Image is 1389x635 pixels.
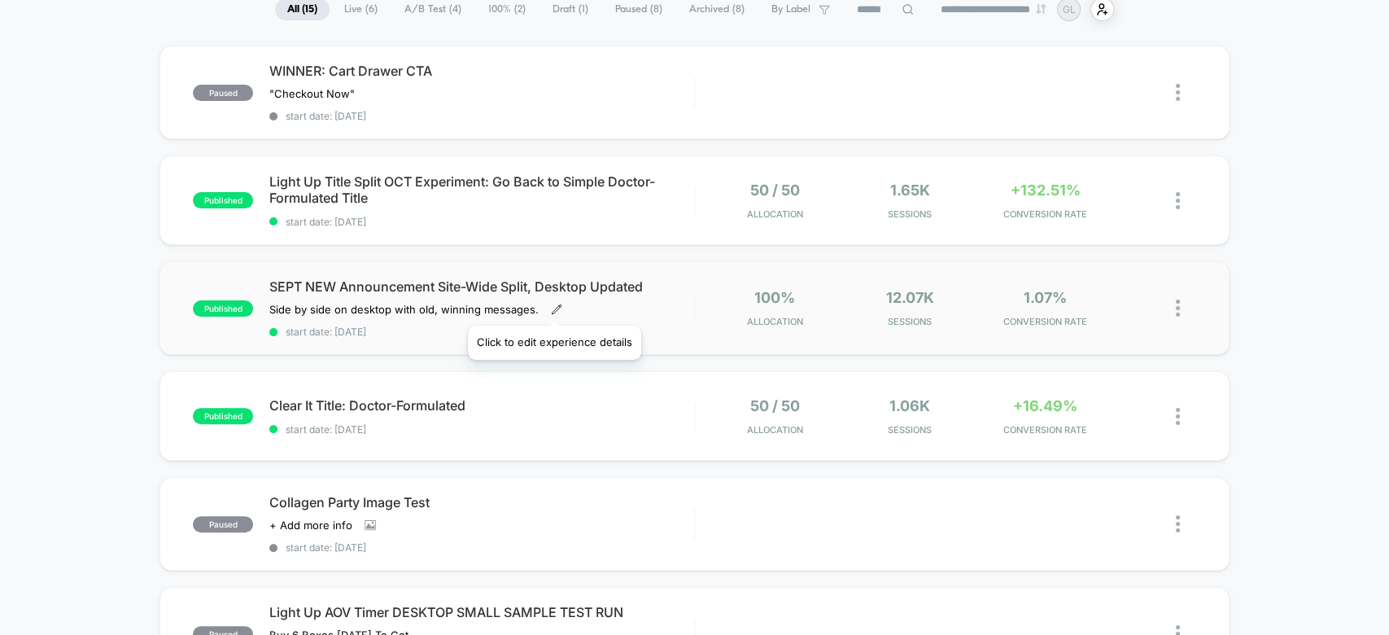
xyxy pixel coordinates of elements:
[747,424,803,436] span: Allocation
[750,182,800,199] span: 50 / 50
[981,208,1108,220] span: CONVERSION RATE
[1024,289,1067,306] span: 1.07%
[846,208,973,220] span: Sessions
[886,289,934,306] span: 12.07k
[269,173,693,206] span: Light Up Title Split OCT Experiment: Go Back to Simple Doctor-Formulated Title
[890,182,930,199] span: 1.65k
[846,316,973,327] span: Sessions
[1176,84,1180,101] img: close
[193,516,253,532] span: paused
[1063,3,1076,15] p: GL
[1036,4,1046,14] img: end
[269,397,693,414] span: Clear It Title: Doctor-Formulated
[269,519,352,532] span: + Add more info
[1176,408,1180,425] img: close
[269,326,693,338] span: start date: [DATE]
[981,316,1108,327] span: CONVERSION RATE
[193,300,253,317] span: published
[754,289,795,306] span: 100%
[750,397,800,414] span: 50 / 50
[193,192,253,208] span: published
[269,541,693,554] span: start date: [DATE]
[269,278,693,295] span: SEPT NEW Announcement Site-Wide Split, Desktop Updated
[269,87,355,100] span: "Checkout Now"
[269,604,693,620] span: Light Up AOV Timer DESKTOP SMALL SAMPLE TEST RUN
[269,303,539,316] span: Side by side on desktop with old, winning messages.
[771,3,810,15] span: By Label
[193,408,253,424] span: published
[1176,300,1180,317] img: close
[1013,397,1077,414] span: +16.49%
[981,424,1108,436] span: CONVERSION RATE
[193,85,253,101] span: paused
[1176,192,1180,209] img: close
[846,424,973,436] span: Sessions
[1010,182,1080,199] span: +132.51%
[747,316,803,327] span: Allocation
[889,397,930,414] span: 1.06k
[269,494,693,510] span: Collagen Party Image Test
[269,110,693,122] span: start date: [DATE]
[269,63,693,79] span: WINNER: Cart Drawer CTA
[269,423,693,436] span: start date: [DATE]
[747,208,803,220] span: Allocation
[269,216,693,228] span: start date: [DATE]
[1176,515,1180,532] img: close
